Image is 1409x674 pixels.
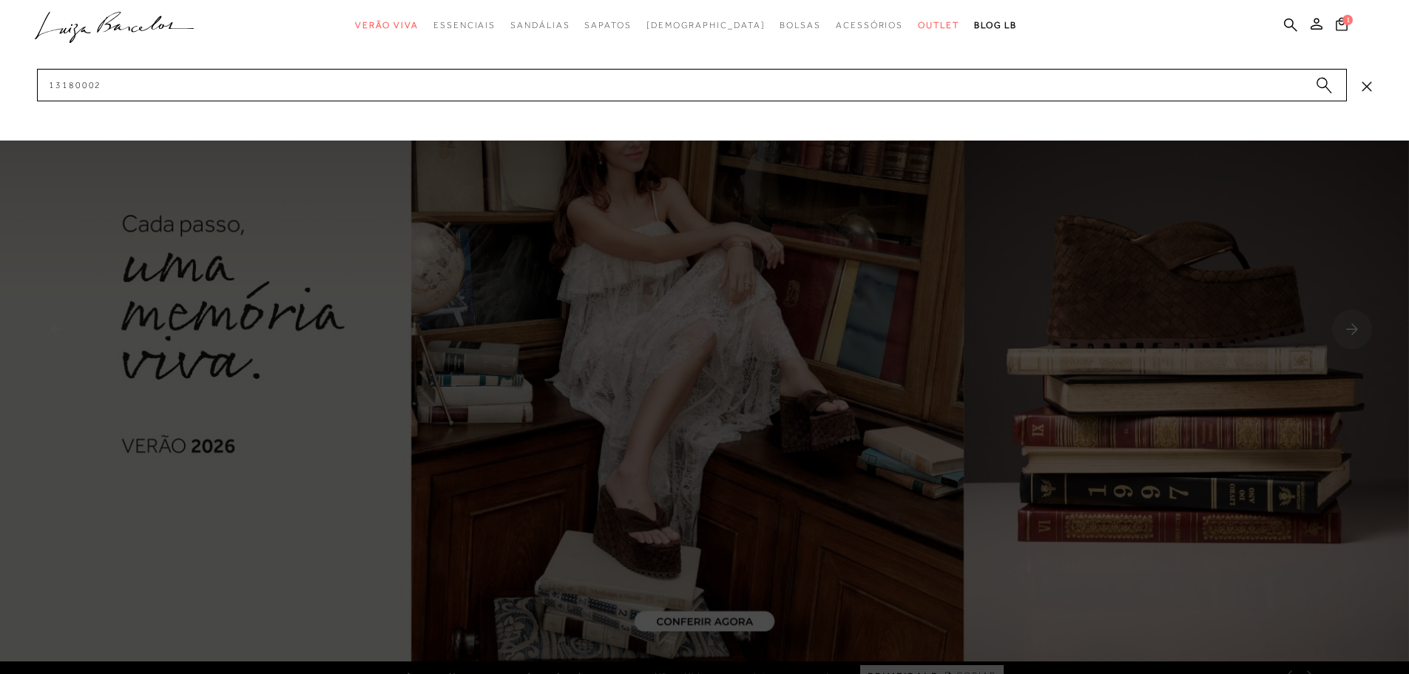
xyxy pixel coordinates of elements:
span: Essenciais [433,20,496,30]
a: categoryNavScreenReaderText [433,12,496,39]
a: categoryNavScreenReaderText [355,12,419,39]
span: [DEMOGRAPHIC_DATA] [646,20,766,30]
span: BLOG LB [974,20,1017,30]
span: Outlet [918,20,959,30]
span: Bolsas [780,20,821,30]
input: Buscar. [37,69,1347,101]
a: categoryNavScreenReaderText [836,12,903,39]
span: Sapatos [584,20,631,30]
span: Verão Viva [355,20,419,30]
a: noSubCategoriesText [646,12,766,39]
button: 1 [1331,16,1352,36]
a: categoryNavScreenReaderText [510,12,570,39]
a: categoryNavScreenReaderText [918,12,959,39]
a: categoryNavScreenReaderText [584,12,631,39]
span: Sandálias [510,20,570,30]
span: Acessórios [836,20,903,30]
span: 1 [1342,15,1353,25]
a: BLOG LB [974,12,1017,39]
a: categoryNavScreenReaderText [780,12,821,39]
